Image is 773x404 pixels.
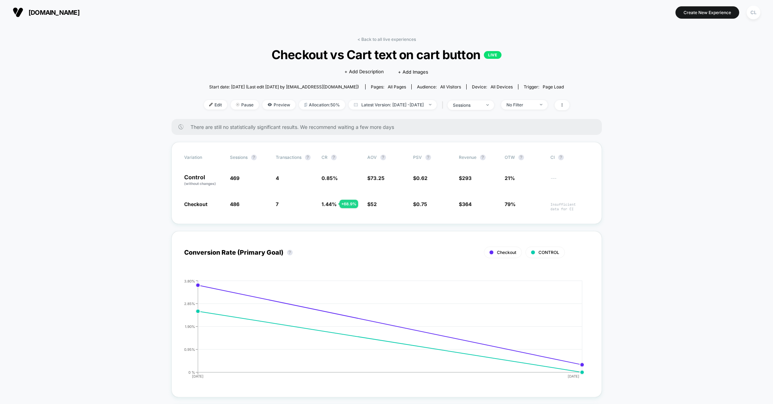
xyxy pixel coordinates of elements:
span: CONTROL [538,250,559,255]
span: 21% [505,175,515,181]
img: end [429,104,431,105]
span: --- [550,176,589,186]
span: 0.75 [416,201,427,207]
span: Revenue [459,155,476,160]
img: Visually logo [13,7,23,18]
span: Edit [204,100,227,110]
div: Pages: [371,84,406,89]
span: There are still no statistically significant results. We recommend waiting a few more days [191,124,588,130]
span: 0.85 % [322,175,338,181]
button: ? [331,155,337,160]
div: Trigger: [524,84,564,89]
span: 7 [276,201,279,207]
a: < Back to all live experiences [357,37,416,42]
div: + 68.9 % [339,200,358,208]
span: + Add Images [398,69,428,75]
span: [DOMAIN_NAME] [29,9,80,16]
div: CL [747,6,760,19]
span: Device: [466,84,518,89]
span: 0.62 [416,175,428,181]
span: $ [413,175,428,181]
img: end [540,104,542,105]
button: [DOMAIN_NAME] [11,7,82,18]
span: $ [413,201,427,207]
tspan: 0 % [188,370,195,374]
span: Insufficient data for CI [550,202,589,211]
span: Checkout [184,201,207,207]
span: Start date: [DATE] (Last edit [DATE] by [EMAIL_ADDRESS][DOMAIN_NAME]) [209,84,359,89]
span: 486 [230,201,239,207]
span: $ [459,201,472,207]
button: Create New Experience [675,6,739,19]
span: CI [550,155,589,160]
button: ? [480,155,486,160]
span: Pause [231,100,259,110]
span: Variation [184,155,223,160]
img: edit [209,103,213,106]
span: OTW [505,155,543,160]
span: CR [322,155,328,160]
span: 1.44 % [322,201,337,207]
tspan: [DATE] [568,374,579,378]
span: + Add Description [344,68,384,75]
span: $ [367,175,385,181]
span: all pages [388,84,406,89]
button: ? [558,155,564,160]
span: Preview [262,100,295,110]
span: PSV [413,155,422,160]
p: Control [184,174,223,186]
span: Sessions [230,155,248,160]
span: Latest Version: [DATE] - [DATE] [349,100,437,110]
span: 293 [462,175,472,181]
span: (without changes) [184,181,216,186]
span: all devices [491,84,513,89]
span: 79% [505,201,516,207]
span: $ [459,175,472,181]
span: 52 [370,201,377,207]
img: end [486,104,489,106]
p: LIVE [484,51,501,59]
button: ? [380,155,386,160]
span: Page Load [543,84,564,89]
div: sessions [453,102,481,108]
button: ? [287,250,293,255]
span: Allocation: 50% [299,100,345,110]
button: ? [251,155,257,160]
tspan: 0.95% [184,347,195,351]
tspan: [DATE] [192,374,204,378]
span: 469 [230,175,239,181]
span: Checkout [497,250,516,255]
img: rebalance [304,103,307,107]
img: calendar [354,103,358,106]
span: AOV [367,155,377,160]
img: end [236,103,239,106]
span: 73.25 [370,175,385,181]
button: ? [518,155,524,160]
span: All Visitors [440,84,461,89]
span: 364 [462,201,472,207]
div: No Filter [506,102,535,107]
tspan: 3.80% [184,279,195,283]
span: $ [367,201,377,207]
span: Transactions [276,155,301,160]
tspan: 1.90% [185,324,195,328]
div: Audience: [417,84,461,89]
div: CONVERSION_RATE [177,279,582,385]
span: Checkout vs Cart text on cart button [222,47,551,62]
button: ? [305,155,311,160]
button: CL [744,5,762,20]
span: | [440,100,448,110]
button: ? [425,155,431,160]
tspan: 2.85% [184,301,195,305]
span: 4 [276,175,279,181]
